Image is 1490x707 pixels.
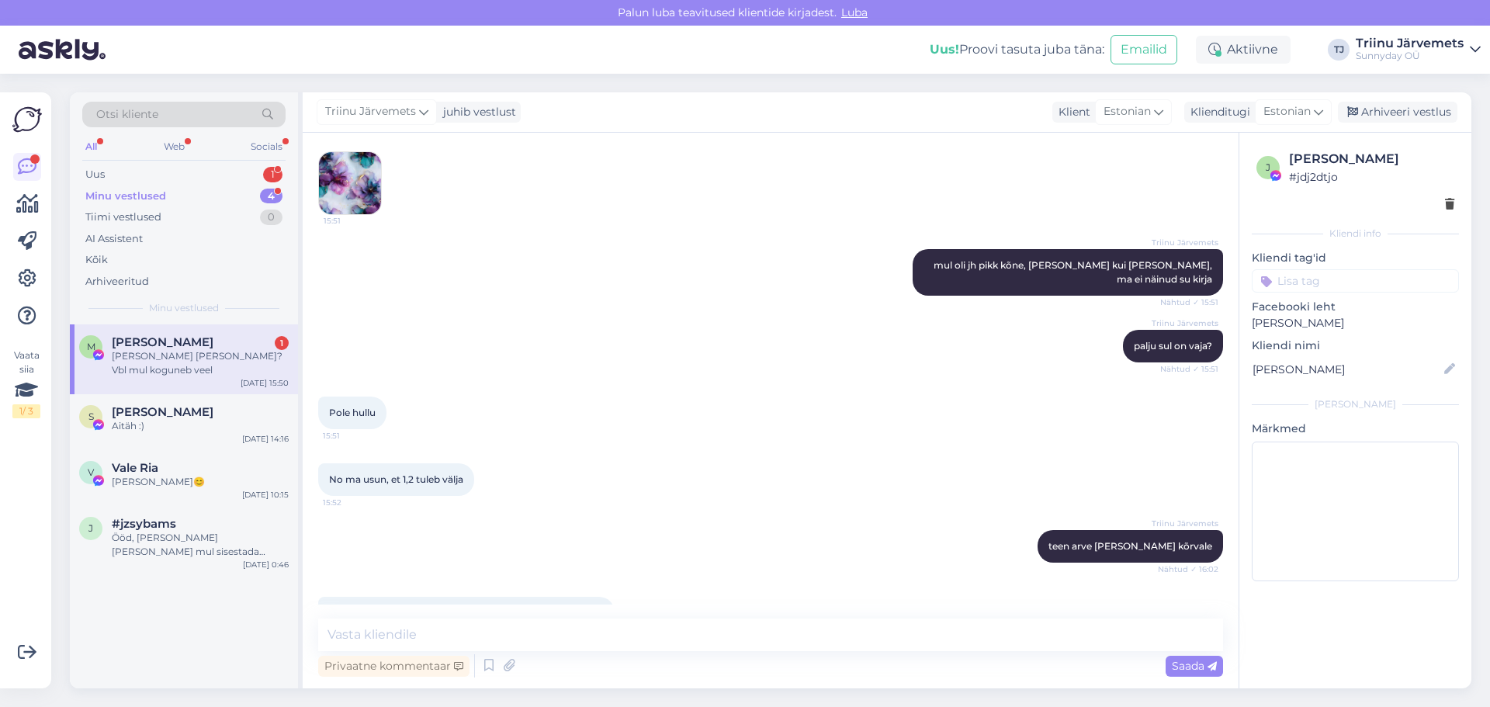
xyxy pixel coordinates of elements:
[161,137,188,157] div: Web
[1252,338,1459,354] p: Kliendi nimi
[1104,103,1151,120] span: Estonian
[1048,540,1212,552] span: teen arve [PERSON_NAME] kõrvale
[1152,237,1218,248] span: Triinu Järvemets
[112,335,213,349] span: Margit Salk
[88,522,93,534] span: j
[1356,37,1481,62] a: Triinu JärvemetsSunnyday OÜ
[1289,168,1454,185] div: # jdj2dtjo
[1338,102,1457,123] div: Arhiveeri vestlus
[1052,104,1090,120] div: Klient
[325,103,416,120] span: Triinu Järvemets
[1266,161,1270,173] span: j
[837,5,872,19] span: Luba
[1152,518,1218,529] span: Triinu Järvemets
[85,210,161,225] div: Tiimi vestlused
[1196,36,1291,64] div: Aktiivne
[12,105,42,134] img: Askly Logo
[112,405,213,419] span: Sirel Rootsma
[1328,39,1350,61] div: TJ
[1263,103,1311,120] span: Estonian
[323,497,381,508] span: 15:52
[242,433,289,445] div: [DATE] 14:16
[149,301,219,315] span: Minu vestlused
[1158,563,1218,575] span: Nähtud ✓ 16:02
[248,137,286,157] div: Socials
[82,137,100,157] div: All
[1252,250,1459,266] p: Kliendi tag'id
[1152,317,1218,329] span: Triinu Järvemets
[242,489,289,501] div: [DATE] 10:15
[930,40,1104,59] div: Proovi tasuta juba täna:
[275,336,289,350] div: 1
[112,475,289,489] div: [PERSON_NAME]😊
[1252,227,1459,241] div: Kliendi info
[88,411,94,422] span: S
[243,559,289,570] div: [DATE] 0:46
[934,259,1215,285] span: mul oli jh pikk kõne, [PERSON_NAME] kui [PERSON_NAME], ma ei näinud su kirja
[112,419,289,433] div: Aitäh :)
[85,252,108,268] div: Kõik
[260,210,282,225] div: 0
[1289,150,1454,168] div: [PERSON_NAME]
[112,517,176,531] span: #jzsybams
[329,473,463,485] span: No ma usun, et 1,2 tuleb välja
[85,231,143,247] div: AI Assistent
[87,341,95,352] span: M
[85,274,149,289] div: Arhiveeritud
[260,189,282,204] div: 4
[1160,363,1218,375] span: Nähtud ✓ 15:51
[1134,340,1212,352] span: palju sul on vaja?
[112,349,289,377] div: [PERSON_NAME] [PERSON_NAME]? Vbl mul koguneb veel
[1184,104,1250,120] div: Klienditugi
[1252,315,1459,331] p: [PERSON_NAME]
[930,42,959,57] b: Uus!
[1252,269,1459,293] input: Lisa tag
[1252,421,1459,437] p: Märkmed
[329,407,376,418] span: Pole hullu
[85,167,105,182] div: Uus
[12,348,40,418] div: Vaata siia
[263,167,282,182] div: 1
[1356,37,1464,50] div: Triinu Järvemets
[1253,361,1441,378] input: Lisa nimi
[1252,397,1459,411] div: [PERSON_NAME]
[437,104,516,120] div: juhib vestlust
[96,106,158,123] span: Otsi kliente
[318,656,470,677] div: Privaatne kommentaar
[1111,35,1177,64] button: Emailid
[88,466,94,478] span: V
[85,189,166,204] div: Minu vestlused
[112,461,158,475] span: Vale Ria
[12,404,40,418] div: 1 / 3
[1356,50,1464,62] div: Sunnyday OÜ
[324,215,382,227] span: 15:51
[323,430,381,442] span: 15:51
[1160,296,1218,308] span: Nähtud ✓ 15:51
[112,531,289,559] div: Ööd, [PERSON_NAME] [PERSON_NAME] mul sisestada sooduskoode? Mul on neid üsna mitu kogunenud [PERS...
[1252,299,1459,315] p: Facebooki leht
[1172,659,1217,673] span: Saada
[319,152,381,214] img: Attachment
[241,377,289,389] div: [DATE] 15:50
